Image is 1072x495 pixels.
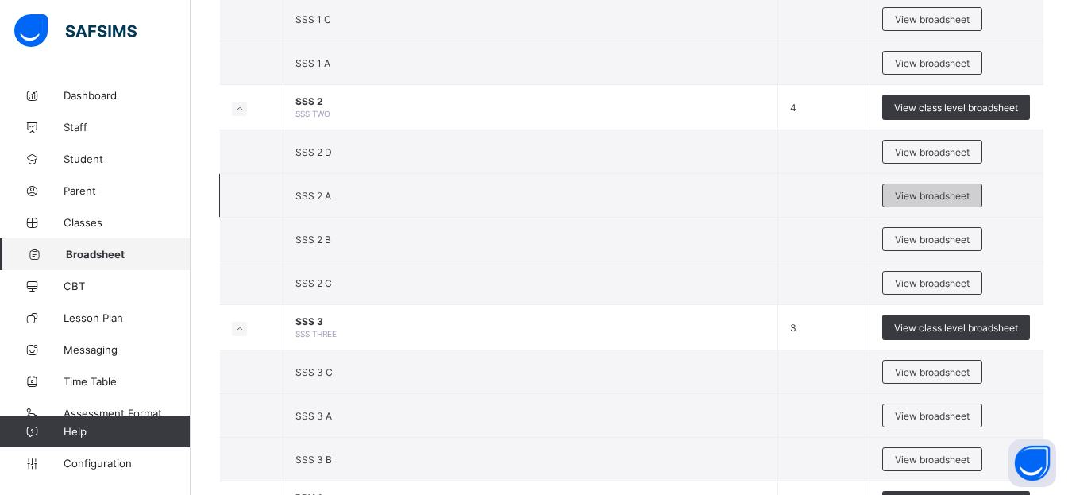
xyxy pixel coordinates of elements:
[882,271,982,283] a: View broadsheet
[895,410,970,422] span: View broadsheet
[802,292,865,350] td: _
[124,9,130,20] span: C
[622,121,688,178] td: 72.8
[125,310,283,321] span: [PERSON_NAME] [PERSON_NAME]
[133,83,147,94] i: Sort Ascending
[99,373,111,384] span: ZN
[384,56,442,121] th: Arts
[745,407,802,464] td: _
[745,235,802,292] td: _
[295,410,332,422] span: SSS 3 A
[895,234,970,246] span: View broadsheet
[295,366,333,378] span: SSS 3 C
[100,258,110,269] span: IO
[384,407,442,464] td: _
[894,102,1018,114] span: View class level broadsheet
[745,350,802,407] td: _
[295,329,337,338] span: SSS THREE
[802,407,865,464] td: _
[622,56,688,121] th: Econs
[295,315,765,327] span: SSS 3
[318,56,384,121] th: Agric.
[535,83,549,94] i: Sort in Ascending Order
[561,350,622,407] td: 53.8
[384,292,442,350] td: _
[154,9,233,20] span: Term and Session:
[64,216,191,229] span: Classes
[496,350,561,407] td: _
[745,121,802,178] td: _
[442,56,496,121] th: Bio
[66,248,191,261] span: Broadsheet
[622,350,688,407] td: 61.8
[790,102,796,114] span: 4
[895,14,970,25] span: View broadsheet
[895,57,970,69] span: View broadsheet
[931,178,992,235] td: 40
[17,36,85,47] span: No. of students:
[172,36,196,47] span: 55.98
[103,9,124,20] span: Arm:
[596,83,610,94] i: Sort in Ascending Order
[125,323,144,331] span: 7174
[318,407,384,464] td: 86.1
[688,178,746,235] td: 40.78
[882,404,982,416] a: View broadsheet
[931,292,992,350] td: 76.6
[802,178,865,235] td: _
[622,235,688,292] td: 61.4
[688,407,746,464] td: 58
[295,234,331,246] span: SSS 2 B
[992,121,1047,178] td: 88.7
[318,235,384,292] td: _
[125,380,144,389] span: 7176
[64,343,191,356] span: Messaging
[64,457,190,470] span: Configuration
[561,407,622,464] td: 57.1
[882,51,982,63] a: View broadsheet
[64,184,191,197] span: Parent
[992,235,1047,292] td: 61.4
[295,454,332,466] span: SSS 3 B
[622,292,688,350] td: 61.7
[125,195,218,207] span: Al-[PERSON_NAME]
[330,36,354,47] span: 74.11
[17,9,67,20] span: Class Level:
[496,235,561,292] td: 35.3
[64,311,191,324] span: Lesson Plan
[865,178,931,235] td: _
[318,178,384,235] td: _
[865,56,931,121] th: Hausa
[992,56,1047,121] th: ICT
[895,454,970,466] span: View broadsheet
[802,56,865,121] th: Govt.
[895,146,970,158] span: View broadsheet
[894,322,1018,334] span: View class level broadsheet
[125,367,283,378] span: [PERSON_NAME] [PERSON_NAME]
[839,83,853,94] i: Sort in Ascending Order
[64,407,191,420] span: Assessment Format
[802,121,865,178] td: 85.7
[442,235,496,292] td: 58.3
[80,56,318,121] th: Students
[992,350,1047,407] td: 68.7
[561,178,622,235] td: 47.4
[561,235,622,292] td: 27.8
[442,350,496,407] td: _
[125,253,206,264] span: [PERSON_NAME]
[295,95,765,107] span: SSS 2
[865,121,931,178] td: 83.6
[802,235,865,292] td: _
[865,350,931,407] td: 84.6
[99,315,111,327] span: SA
[64,89,191,102] span: Dashboard
[484,36,509,47] span: 32.74
[384,350,442,407] td: _
[496,121,561,178] td: _
[865,235,931,292] td: _
[561,121,622,178] td: 75.9
[622,178,688,235] td: 51.2
[688,56,746,121] th: Eng
[125,424,206,435] span: [PERSON_NAME]
[622,407,688,464] td: 78.7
